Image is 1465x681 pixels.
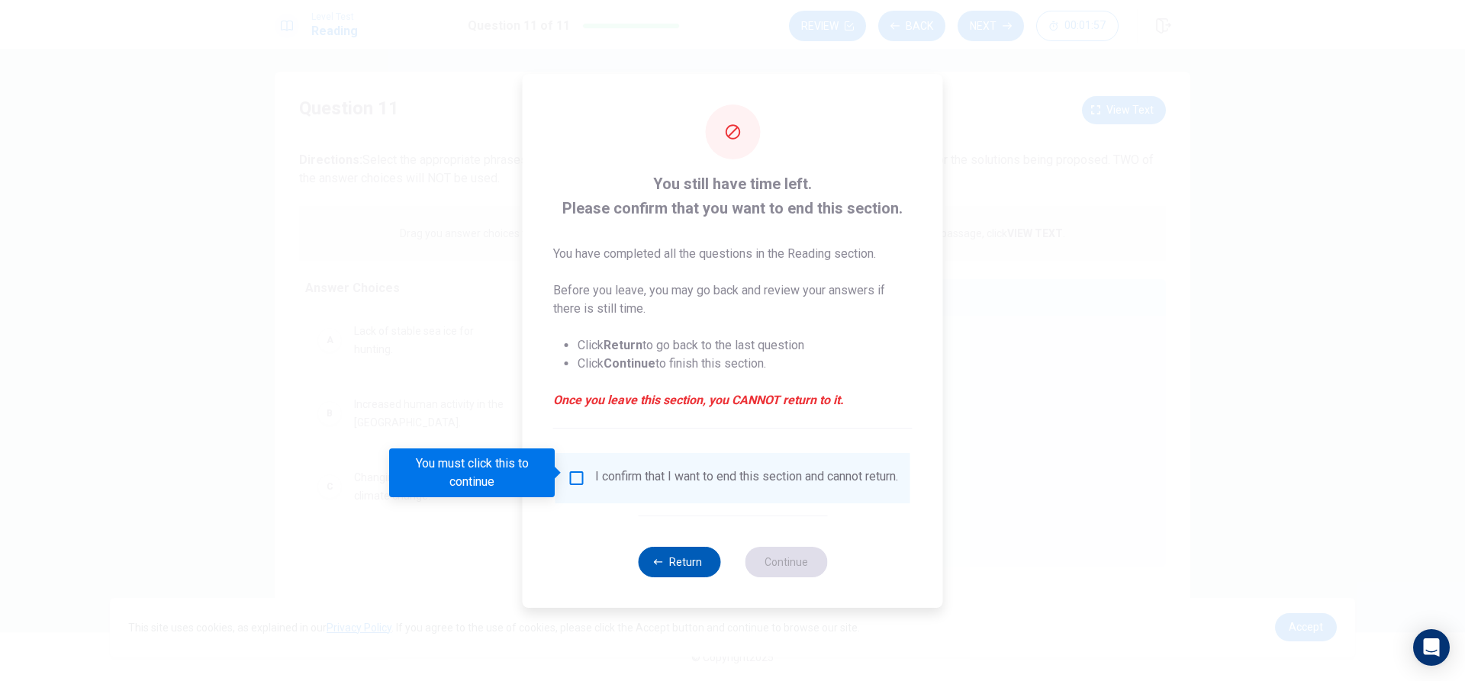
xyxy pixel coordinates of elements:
[568,469,586,487] span: You must click this to continue
[553,172,913,220] span: You still have time left. Please confirm that you want to end this section.
[578,355,913,373] li: Click to finish this section.
[1413,629,1450,666] div: Open Intercom Messenger
[553,391,913,410] em: Once you leave this section, you CANNOT return to it.
[578,336,913,355] li: Click to go back to the last question
[553,245,913,263] p: You have completed all the questions in the Reading section.
[595,469,898,487] div: I confirm that I want to end this section and cannot return.
[389,448,555,497] div: You must click this to continue
[638,547,720,577] button: Return
[745,547,827,577] button: Continue
[604,338,642,352] strong: Return
[553,281,913,318] p: Before you leave, you may go back and review your answers if there is still time.
[604,356,655,371] strong: Continue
